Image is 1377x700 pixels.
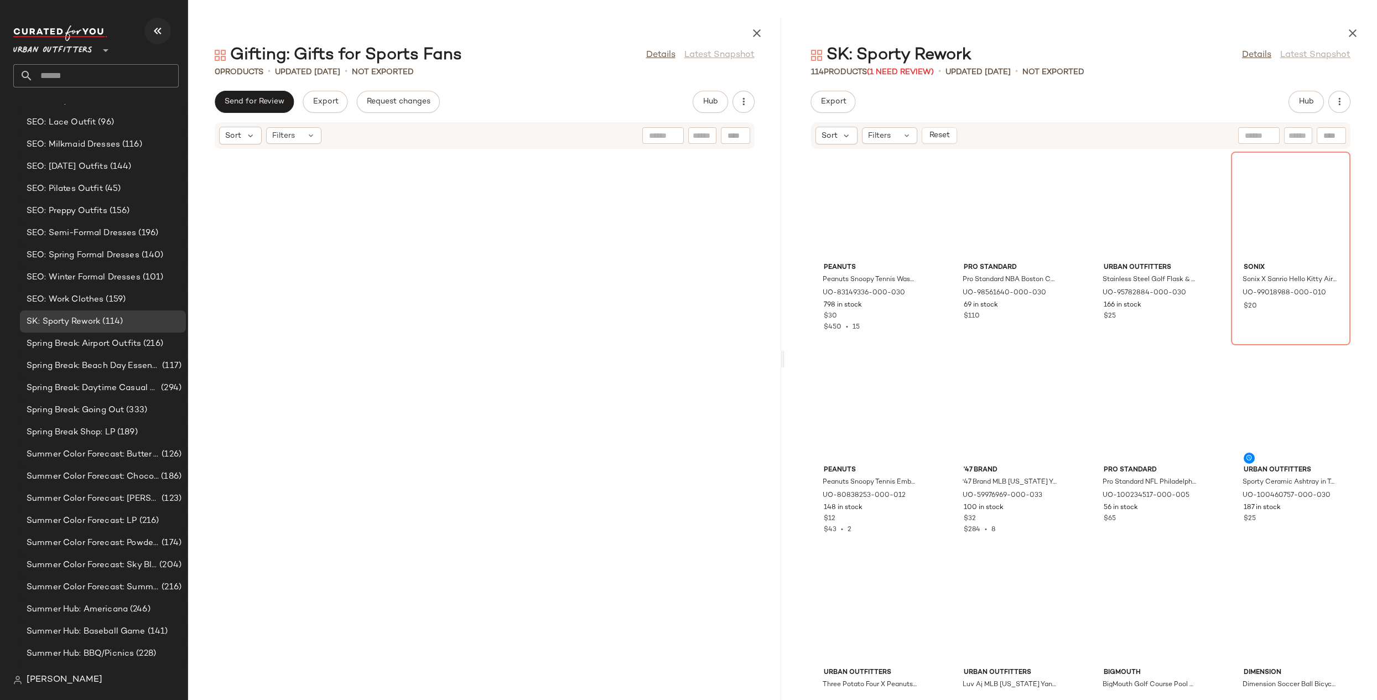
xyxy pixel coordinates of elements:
span: UO-100234517-000-005 [1103,491,1189,501]
span: (141) [146,625,168,638]
span: (216) [141,338,163,350]
span: • [1015,65,1018,79]
span: 166 in stock [1104,300,1141,310]
span: (123) [159,492,181,505]
span: SEO: Winter Formal Dresses [27,271,141,284]
span: Summer Color Forecast: Powder Pink [27,537,159,549]
span: Sort [225,130,241,142]
span: Pro Standard [964,263,1058,273]
img: svg%3e [811,50,822,61]
div: Products [811,66,934,78]
span: SEO: Milkmaid Dresses [27,138,120,151]
span: Summer Color Forecast: [PERSON_NAME] Green [27,492,159,505]
span: Urban Outfitters [13,38,92,58]
span: Filters [868,130,891,142]
span: Pro Standard NFL Philadelphia Eagles Graphic Tee in Dark Grey, Men's at Urban Outfitters [1103,478,1197,488]
span: Spring Break Shop: LP [27,426,115,439]
span: Spring Break: Airport Outfits [27,338,141,350]
button: Send for Review [215,91,294,113]
span: Summer Color Forecast: LP [27,515,137,527]
span: Export [312,97,338,106]
span: Hub [702,97,718,106]
span: SEO: Preppy Outfits [27,205,107,217]
button: Export [303,91,347,113]
span: BigMouth [1104,668,1198,678]
a: Details [1242,49,1271,62]
span: Pro Standard [1104,465,1198,475]
img: svg%3e [215,50,226,61]
span: BigMouth Golf Course Pool Float Drink Holder Set in Green at Urban Outfitters [1103,680,1197,690]
span: • [268,65,271,79]
span: (96) [96,116,114,129]
span: • [980,526,991,533]
span: (116) [120,138,142,151]
span: Stainless Steel Golf Flask & Tee Set in Green at Urban Outfitters [1103,275,1197,285]
span: Sonix [1244,263,1338,273]
span: Summer Color Forecast: Butter Yellow [27,448,159,461]
span: $450 [824,324,841,331]
span: Summer Color Forecast: Sky Blue [27,559,157,572]
span: UO-83149336-000-030 [823,288,905,298]
span: Dimension Soccer Ball Bicycle Bell in Assorted at Urban Outfitters [1243,680,1337,690]
span: Peanuts Snoopy Tennis Embroidery Crew Sock in Cream, Men's at Urban Outfitters [823,478,917,488]
span: Urban Outfitters [964,668,1058,678]
span: Peanuts [824,263,918,273]
span: Spring Break: Daytime Casual Outfits [27,382,159,395]
span: (196) [136,227,158,240]
span: UO-100460757-000-030 [1243,491,1331,501]
span: Sort [822,130,838,142]
span: '47 Brand MLB [US_STATE] Yankees Clean Up Hat in Bright Green at Urban Outfitters [963,478,1057,488]
span: $20 [1244,302,1257,312]
span: (117) [160,360,181,372]
span: 15 [853,324,860,331]
span: Send for Review [224,97,284,106]
span: $12 [824,514,835,524]
p: Not Exported [1022,66,1084,78]
button: Export [811,91,856,113]
span: Summer Color Forecast: Summer Whites [27,581,159,594]
span: SEO: Lace Outfit [27,116,96,129]
span: (45) [103,183,121,195]
p: updated [DATE] [945,66,1011,78]
span: SEO: Spring Formal Dresses [27,249,139,262]
span: Peanuts Snoopy Tennis Washed Dad Hat in Green at Urban Outfitters [823,275,917,285]
span: 8 [991,526,995,533]
span: 148 in stock [824,503,862,513]
span: SEO: [DATE] Outfits [27,160,108,173]
span: • [938,65,941,79]
span: UO-98561640-000-030 [963,288,1046,298]
span: (189) [115,426,138,439]
span: Sonix X Sanrio Hello Kitty AirPods Max Headphone Case in White at Urban Outfitters [1243,275,1337,285]
span: Summer Color Forecast: Chocolate Brown [27,470,159,483]
span: SEO: Semi-Formal Dresses [27,227,136,240]
span: $25 [1104,312,1116,322]
span: (114) [100,315,123,328]
span: Spring Break: Beach Day Essentials [27,360,160,372]
span: (159) [103,293,126,306]
span: Urban Outfitters [1244,465,1338,475]
p: Not Exported [352,66,414,78]
span: Hub [1298,97,1314,106]
button: Request changes [357,91,440,113]
img: cfy_white_logo.C9jOOHJF.svg [13,25,107,41]
span: (204) [157,559,181,572]
span: $32 [964,514,976,524]
span: $43 [824,526,836,533]
span: 0 [215,68,220,76]
span: SK: Sporty Rework [27,315,100,328]
span: (216) [137,515,159,527]
span: 798 in stock [824,300,862,310]
span: Pro Standard NBA Boston Celtics Souvenir Graphic Hoodie Sweatshirt in Green, Men's at Urban Outfi... [963,275,1057,285]
span: Summer Hub: Baseball Game [27,625,146,638]
p: updated [DATE] [275,66,340,78]
span: (126) [159,448,181,461]
span: Luv Aj MLB [US_STATE] Yankees Logo Charm Hoop Earring in Gold, Women's at Urban Outfitters [963,680,1057,690]
img: svg%3e [13,676,22,685]
span: 114 [811,68,824,76]
span: 69 in stock [964,300,998,310]
span: SEO: Pilates Outfit [27,183,103,195]
span: (1 Need Review) [867,68,934,76]
span: Reset [929,131,950,140]
span: Summer Hub: BBQ/Picnics [27,647,134,660]
span: Filters [272,130,295,142]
